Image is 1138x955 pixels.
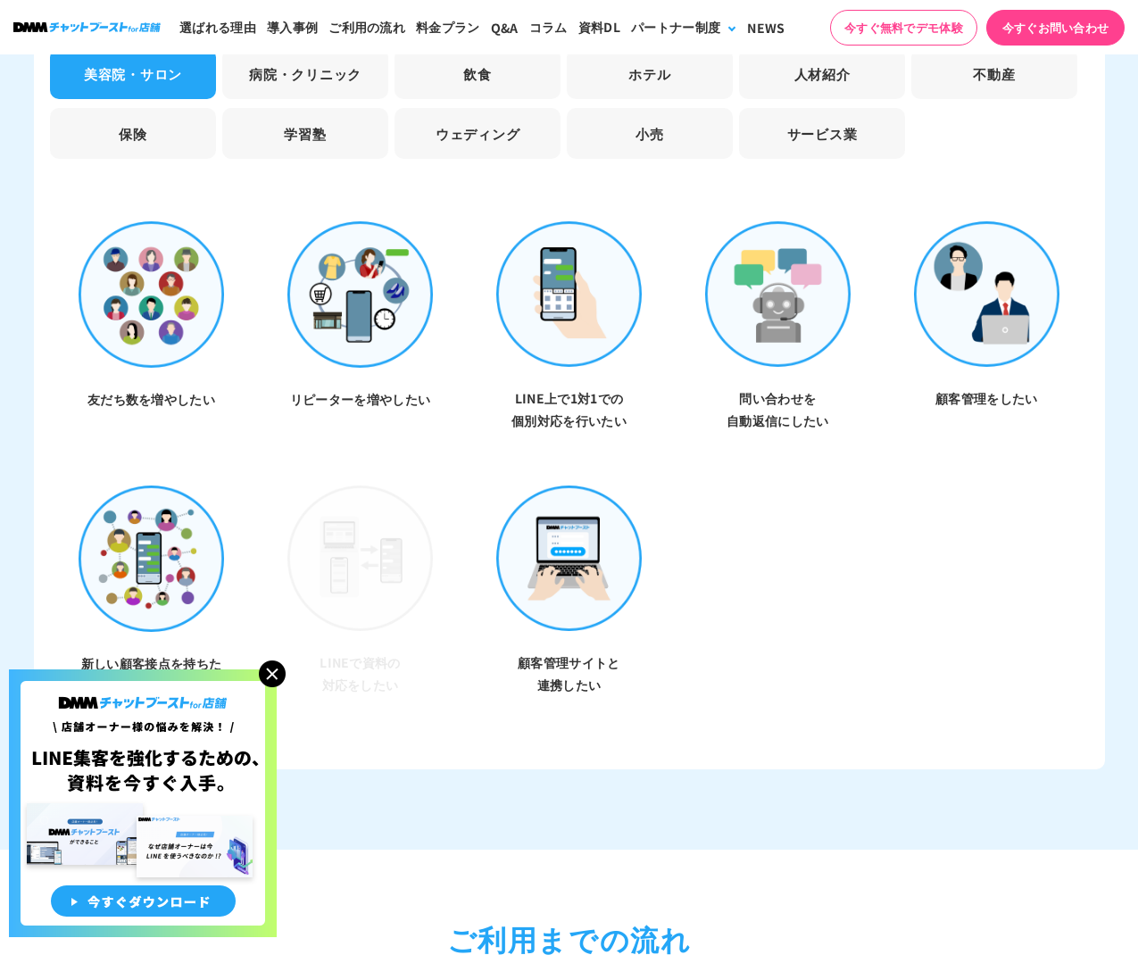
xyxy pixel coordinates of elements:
[287,388,434,411] h3: リピーターを増やしたい
[914,387,1060,410] h3: 顧客管理をしたい
[986,10,1125,46] a: 今すぐお問い合わせ
[50,108,216,159] li: 保険
[395,48,561,99] li: 飲食
[79,388,225,411] h3: 友だち数を増やしたい
[911,48,1077,99] li: 不動産
[9,669,277,691] a: 店舗オーナー様の悩みを解決!LINE集客を狂化するための資料を今すぐ入手!
[496,387,643,432] h3: LINE上で1対1での 個別対応を行いたい
[287,652,434,696] h3: LINEで資料の 対応をしたい
[830,10,977,46] a: 今すぐ無料でデモ体験
[222,48,388,99] li: 病院・クリニック
[739,108,905,159] li: サービス業
[79,652,225,697] h3: 新しい顧客接点を持ちたい
[705,387,851,432] h3: 問い合わせを 自動返信にしたい
[395,108,561,159] li: ウェディング
[50,48,216,99] li: 美容院・サロン
[496,652,643,696] h3: 顧客管理サイトと 連携したい
[13,22,161,32] img: ロゴ
[739,48,905,99] li: 人材紹介
[9,669,277,937] img: 店舗オーナー様の悩みを解決!LINE集客を狂化するための資料を今すぐ入手!
[631,18,720,37] div: パートナー制度
[222,108,388,159] li: 学習塾
[567,108,733,159] li: 小売
[567,48,733,99] li: ホテル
